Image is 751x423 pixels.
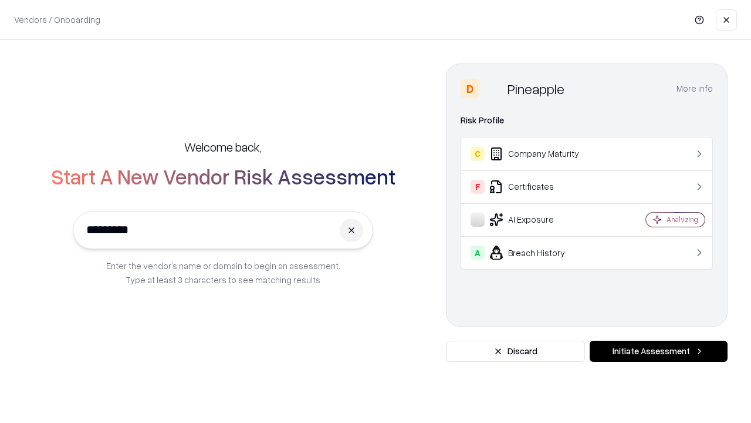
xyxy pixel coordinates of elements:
[461,79,479,98] div: D
[51,164,395,188] h2: Start A New Vendor Risk Assessment
[184,139,262,155] h5: Welcome back,
[676,78,713,99] button: More info
[461,113,713,127] div: Risk Profile
[508,79,564,98] div: Pineapple
[471,180,485,194] div: F
[471,246,611,260] div: Breach History
[667,214,698,224] div: Analyzing
[471,213,611,227] div: AI Exposure
[106,258,340,287] p: Enter the vendor’s name or domain to begin an assessment. Type at least 3 characters to see match...
[14,14,100,26] p: Vendors / Onboarding
[484,79,503,98] img: Pineapple
[590,341,728,362] button: Initiate Assessment
[471,180,611,194] div: Certificates
[471,147,485,161] div: C
[446,341,585,362] button: Discard
[471,147,611,161] div: Company Maturity
[471,246,485,260] div: A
